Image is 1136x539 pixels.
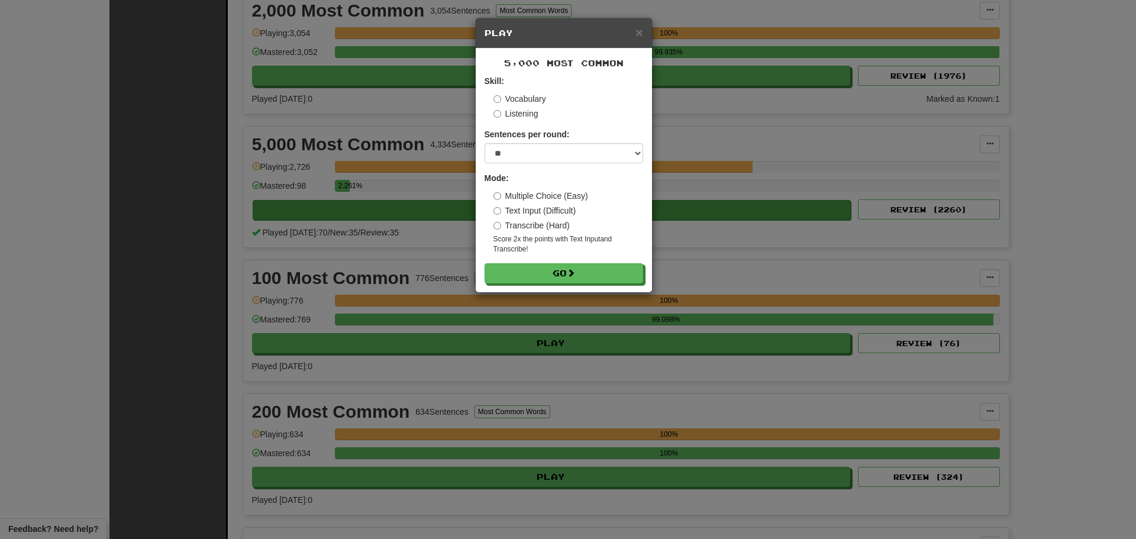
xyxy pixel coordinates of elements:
[493,110,501,118] input: Listening
[493,95,501,103] input: Vocabulary
[493,207,501,215] input: Text Input (Difficult)
[493,220,570,231] label: Transcribe (Hard)
[485,27,643,39] h5: Play
[493,192,501,200] input: Multiple Choice (Easy)
[485,263,643,283] button: Go
[493,205,576,217] label: Text Input (Difficult)
[635,26,643,38] button: Close
[493,93,546,105] label: Vocabulary
[485,128,570,140] label: Sentences per round:
[493,234,643,254] small: Score 2x the points with Text Input and Transcribe !
[485,173,509,183] strong: Mode:
[504,58,624,68] span: 5,000 Most Common
[493,222,501,230] input: Transcribe (Hard)
[493,190,588,202] label: Multiple Choice (Easy)
[485,76,504,86] strong: Skill:
[635,25,643,39] span: ×
[493,108,538,120] label: Listening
